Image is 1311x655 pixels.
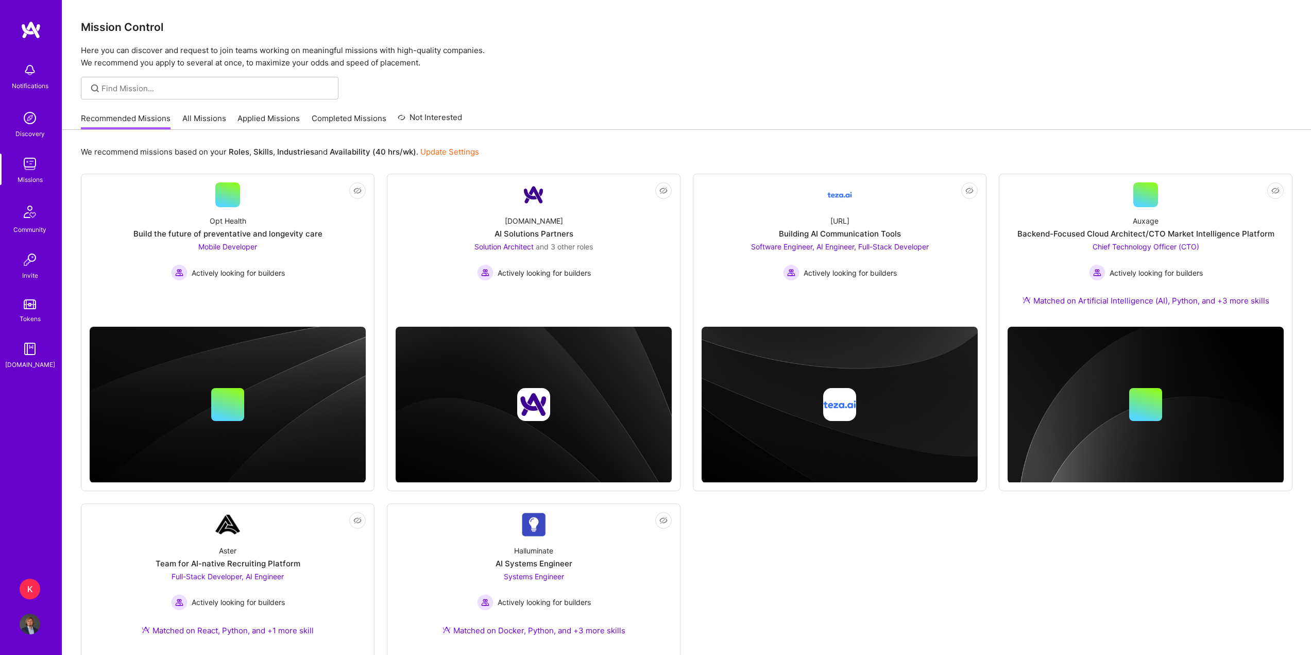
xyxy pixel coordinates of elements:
[396,512,672,648] a: Company LogoHalluminateAI Systems EngineerSystems Engineer Actively looking for buildersActively ...
[830,215,849,226] div: [URL]
[330,147,416,157] b: Availability (40 hrs/wk)
[12,80,48,91] div: Notifications
[477,264,493,281] img: Actively looking for builders
[1089,264,1105,281] img: Actively looking for builders
[20,60,40,80] img: bell
[17,614,43,634] a: User Avatar
[659,516,668,525] i: icon EyeClosed
[702,182,978,318] a: Company Logo[URL]Building AI Communication ToolsSoftware Engineer, AI Engineer, Full-Stack Develo...
[21,21,41,39] img: logo
[20,154,40,174] img: teamwork
[536,242,593,251] span: and 3 other roles
[171,264,188,281] img: Actively looking for builders
[827,182,852,207] img: Company Logo
[277,147,314,157] b: Industries
[81,113,171,130] a: Recommended Missions
[20,579,40,599] div: K
[804,267,897,278] span: Actively looking for builders
[20,108,40,128] img: discovery
[172,572,284,581] span: Full-Stack Developer, AI Engineer
[521,512,546,536] img: Company Logo
[219,545,236,556] div: Aster
[90,327,366,483] img: cover
[396,182,672,318] a: Company Logo[DOMAIN_NAME]AI Solutions PartnersSolution Architect and 3 other rolesActively lookin...
[5,359,55,370] div: [DOMAIN_NAME]
[18,199,42,224] img: Community
[13,224,46,235] div: Community
[22,270,38,281] div: Invite
[1008,182,1284,318] a: AuxageBackend-Focused Cloud Architect/CTO Market Intelligence PlatformChief Technology Officer (C...
[89,82,101,94] i: icon SearchGrey
[779,228,901,239] div: Building AI Communication Tools
[182,113,226,130] a: All Missions
[504,572,564,581] span: Systems Engineer
[20,313,41,324] div: Tokens
[237,113,300,130] a: Applied Missions
[353,187,362,195] i: icon EyeClosed
[133,228,322,239] div: Build the future of preventative and longevity care
[398,111,462,130] a: Not Interested
[965,187,974,195] i: icon EyeClosed
[90,182,366,318] a: Opt HealthBuild the future of preventative and longevity careMobile Developer Actively looking fo...
[215,512,240,537] img: Company Logo
[101,83,331,94] input: Find Mission...
[312,113,386,130] a: Completed Missions
[517,388,550,421] img: Company logo
[198,242,257,251] span: Mobile Developer
[702,327,978,483] img: cover
[495,228,573,239] div: AI Solutions Partners
[90,512,366,648] a: Company LogoAsterTeam for AI-native Recruiting PlatformFull-Stack Developer, AI Engineer Actively...
[751,242,929,251] span: Software Engineer, AI Engineer, Full-Stack Developer
[142,625,314,636] div: Matched on React, Python, and +1 more skill
[498,597,591,608] span: Actively looking for builders
[15,128,45,139] div: Discovery
[442,625,625,636] div: Matched on Docker, Python, and +3 more skills
[229,147,249,157] b: Roles
[17,579,43,599] a: K
[24,299,36,309] img: tokens
[171,594,188,611] img: Actively looking for builders
[396,327,672,483] img: cover
[253,147,273,157] b: Skills
[659,187,668,195] i: icon EyeClosed
[81,21,1292,33] h3: Mission Control
[81,146,479,157] p: We recommend missions based on your , , and .
[156,558,300,569] div: Team for AI-native Recruiting Platform
[81,44,1292,69] p: Here you can discover and request to join teams working on meaningful missions with high-quality ...
[1023,296,1031,304] img: Ateam Purple Icon
[477,594,493,611] img: Actively looking for builders
[1023,295,1269,306] div: Matched on Artificial Intelligence (AI), Python, and +3 more skills
[420,147,479,157] a: Update Settings
[1093,242,1199,251] span: Chief Technology Officer (CTO)
[496,558,572,569] div: AI Systems Engineer
[521,182,546,207] img: Company Logo
[1271,187,1280,195] i: icon EyeClosed
[1008,327,1284,483] img: cover
[474,242,534,251] span: Solution Architect
[498,267,591,278] span: Actively looking for builders
[20,339,40,359] img: guide book
[18,174,43,185] div: Missions
[1110,267,1203,278] span: Actively looking for builders
[1017,228,1274,239] div: Backend-Focused Cloud Architect/CTO Market Intelligence Platform
[20,249,40,270] img: Invite
[192,597,285,608] span: Actively looking for builders
[783,264,799,281] img: Actively looking for builders
[353,516,362,525] i: icon EyeClosed
[192,267,285,278] span: Actively looking for builders
[142,626,150,634] img: Ateam Purple Icon
[823,388,856,421] img: Company logo
[514,545,553,556] div: Halluminate
[210,215,246,226] div: Opt Health
[505,215,563,226] div: [DOMAIN_NAME]
[20,614,40,634] img: User Avatar
[1133,215,1159,226] div: Auxage
[442,626,451,634] img: Ateam Purple Icon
